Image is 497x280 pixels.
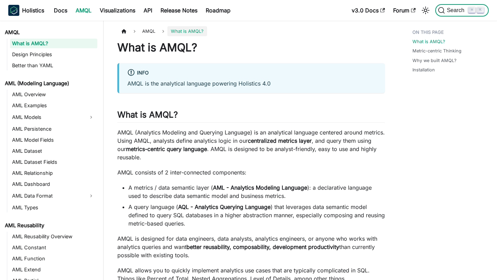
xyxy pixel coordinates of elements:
li: A query language ( ) that leverages data semantic model defined to query SQL databases in a highe... [128,203,385,228]
strong: AQL - Analytics Querying Language [178,203,271,210]
b: Holistics [22,6,44,14]
a: v3.0 Docs [348,5,389,16]
h2: What is AMQL? [117,110,385,123]
p: AMQL consists of 2 inter-connected components: [117,168,385,177]
a: AML Relationship [10,168,97,178]
a: Visualizations [96,5,139,16]
button: Expand sidebar category 'AML Models' [85,112,97,123]
img: Holistics [8,5,19,16]
a: AML Function [10,254,97,263]
a: AMQL [71,5,96,16]
a: Release Notes [156,5,202,16]
a: Design Principles [10,50,97,59]
a: AML Models [10,112,85,123]
a: Roadmap [202,5,235,16]
kbd: K [477,7,484,13]
p: AMQL is designed for data engineers, data analysts, analytics engineers, or anyone who works with... [117,234,385,259]
a: AMQL [3,28,97,37]
li: A metrics / data semantic layer ( ): a declarative language used to describe data semantic model ... [128,183,385,200]
a: AML Dataset Fields [10,157,97,167]
a: AML Reusability Overview [10,232,97,241]
a: API [139,5,156,16]
a: AML Examples [10,101,97,110]
h1: What is AMQL? [117,41,385,54]
a: AML Constant [10,243,97,252]
a: Better than YAML [10,61,97,70]
a: What is AMQL? [10,39,97,48]
p: AMQL (Analytics Modeling and Querying Language) is an analytical language centered around metrics... [117,128,385,161]
button: Switch between dark and light mode (currently light mode) [420,5,431,16]
a: AML Overview [10,90,97,99]
a: AML Extend [10,265,97,274]
a: HolisticsHolistics [8,5,44,16]
a: AML Persistence [10,124,97,134]
a: AML (Modeling Language) [3,79,97,88]
a: Why we built AMQL? [412,57,457,64]
nav: Breadcrumbs [117,26,385,36]
a: AML Data Format [10,190,85,201]
div: info [127,69,377,78]
a: AML Reusability [3,221,97,230]
a: Home page [117,26,130,36]
strong: metrics-centric query language [126,146,207,152]
strong: AML - Analytics Modeling Language [213,184,307,191]
strong: better reusability, composability, development productivity [186,243,339,250]
strong: centralized metrics layer [248,137,312,144]
span: AMQL [139,26,159,36]
span: What is AMQL? [167,26,207,36]
p: AMQL is the analytical language powering Holistics 4.0 [127,79,377,88]
a: Installation [412,67,435,73]
a: AML Model Fields [10,135,97,145]
a: Forum [389,5,420,16]
button: Expand sidebar category 'AML Data Format' [85,190,97,201]
kbd: ⌘ [468,7,475,13]
a: What is AMQL? [412,38,445,45]
span: Search [445,7,469,13]
a: Metric-centric Thinking [412,48,461,54]
a: AML Dashboard [10,179,97,189]
button: Search (Command+K) [435,4,489,17]
a: AML Types [10,203,97,212]
a: Docs [50,5,71,16]
a: AML Dataset [10,146,97,156]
